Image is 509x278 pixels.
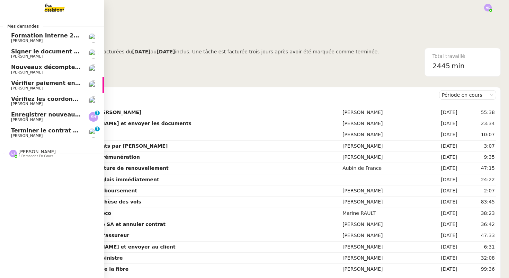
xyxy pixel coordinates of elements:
[341,264,422,275] td: [PERSON_NAME]
[459,152,496,163] td: 9:35
[89,112,98,122] img: svg
[132,49,150,54] b: [DATE]
[36,177,159,182] strong: Créer une facture en anglais immédiatement
[151,49,157,54] span: au
[89,33,98,43] img: users%2Fa6PbEmLwvGXylUqKytRPpDpAx153%2Favatar%2Ffanny.png
[11,64,130,70] span: Nouveaux décomptes de commissions
[459,118,496,129] td: 23:34
[11,70,43,75] span: [PERSON_NAME]
[11,111,127,118] span: Enregistrer nouveau client et contrat
[341,185,422,197] td: [PERSON_NAME]
[484,4,492,11] img: svg
[36,121,191,126] strong: Mettre à jour [PERSON_NAME] et envoyer les documents
[175,49,379,54] span: inclus. Une tâche est facturée trois jours après avoir été marquée comme terminée.
[422,219,459,230] td: [DATE]
[11,102,43,106] span: [PERSON_NAME]
[11,133,43,138] span: [PERSON_NAME]
[36,221,166,227] strong: Rembourser Prieur Immo SA et annuler contrat
[459,163,496,174] td: 47:15
[89,96,98,106] img: users%2FNmPW3RcGagVdwlUj0SIRjiM8zA23%2Favatar%2Fb3e8f68e-88d8-429d-a2bd-00fb6f2d12db
[459,264,496,275] td: 99:36
[89,64,98,74] img: users%2Fa6PbEmLwvGXylUqKytRPpDpAx153%2Favatar%2Ffanny.png
[422,129,459,140] td: [DATE]
[341,129,422,140] td: [PERSON_NAME]
[9,150,17,157] img: svg
[11,118,43,122] span: [PERSON_NAME]
[18,149,56,154] span: [PERSON_NAME]
[95,127,100,131] nz-badge-sup: 1
[459,185,496,197] td: 2:07
[36,110,142,115] strong: Formation Interne 2 - [PERSON_NAME]
[422,118,459,129] td: [DATE]
[341,107,422,118] td: [PERSON_NAME]
[432,52,493,60] div: Total travaillé
[422,242,459,253] td: [DATE]
[459,129,496,140] td: 10:07
[11,96,174,102] span: Vérifiez les coordonnées bancaires pour le virement
[459,107,496,118] td: 55:38
[89,128,98,138] img: users%2FgeBNsgrICCWBxRbiuqfStKJvnT43%2Favatar%2F643e594d886881602413a30f_1666712378186.jpeg
[11,32,131,39] span: Formation Interne 2 - [PERSON_NAME]
[3,23,43,30] span: Mes demandes
[422,230,459,241] td: [DATE]
[459,208,496,219] td: 38:23
[459,197,496,208] td: 83:45
[11,127,141,134] span: Terminer le contrat avec [PERSON_NAME]
[422,174,459,185] td: [DATE]
[459,141,496,152] td: 3:07
[89,80,98,90] img: users%2FALbeyncImohZ70oG2ud0kR03zez1%2Favatar%2F645c5494-5e49-4313-a752-3cbe407590be
[11,48,138,55] span: Signer le document par [PERSON_NAME]
[341,219,422,230] td: [PERSON_NAME]
[341,208,422,219] td: Marine RAULT
[459,242,496,253] td: 6:31
[341,163,422,174] td: Aubin de France
[11,80,143,86] span: Vérifier paiement en Euros pour Team2act
[452,60,465,72] span: min
[422,107,459,118] td: [DATE]
[422,208,459,219] td: [DATE]
[459,253,496,264] td: 32:08
[11,54,43,59] span: [PERSON_NAME]
[95,111,100,115] nz-badge-sup: 1
[442,90,493,99] nz-select-item: Période en cours
[341,141,422,152] td: [PERSON_NAME]
[18,154,53,158] span: 3 demandes en cours
[157,49,175,54] b: [DATE]
[341,197,422,208] td: [PERSON_NAME]
[89,49,98,59] img: users%2FTDxDvmCjFdN3QFePFNGdQUcJcQk1%2Favatar%2F0cfb3a67-8790-4592-a9ec-92226c678442
[422,197,459,208] td: [DATE]
[459,230,496,241] td: 47:33
[36,165,169,171] strong: Classer et envoyer la facture de renouvellement
[96,127,99,133] p: 1
[422,163,459,174] td: [DATE]
[422,152,459,163] td: [DATE]
[36,244,176,250] strong: Mettre à jour [PERSON_NAME] et envoyer au client
[432,62,450,70] span: 2445
[459,219,496,230] td: 36:42
[422,264,459,275] td: [DATE]
[11,86,43,90] span: [PERSON_NAME]
[341,230,422,241] td: [PERSON_NAME]
[341,242,422,253] td: [PERSON_NAME]
[96,111,99,117] p: 1
[341,118,422,129] td: [PERSON_NAME]
[459,174,496,185] td: 24:22
[422,253,459,264] td: [DATE]
[35,88,439,102] div: Demandes
[341,253,422,264] td: [PERSON_NAME]
[341,152,422,163] td: [PERSON_NAME]
[422,185,459,197] td: [DATE]
[422,141,459,152] td: [DATE]
[11,38,43,43] span: [PERSON_NAME]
